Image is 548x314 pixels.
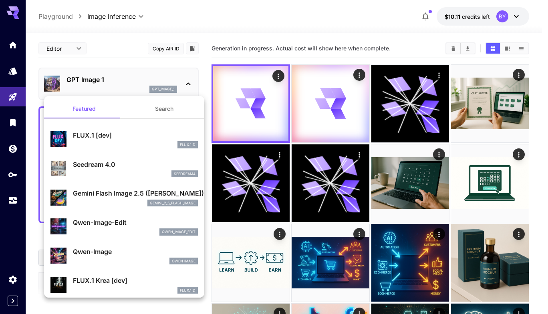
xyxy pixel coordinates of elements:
p: Seedream 4.0 [73,160,198,169]
iframe: Chat Widget [508,276,548,314]
div: Qwen-ImageQwen Image [50,244,198,268]
div: Gemini Flash Image 2.5 ([PERSON_NAME])gemini_2_5_flash_image [50,185,198,210]
div: FLUX.1 [dev]FLUX.1 D [50,127,198,152]
p: seedream4 [174,171,195,177]
div: Seedream 4.0seedream4 [50,156,198,181]
div: Qwen-Image-Editqwen_image_edit [50,214,198,239]
p: Qwen-Image-Edit [73,218,198,227]
p: FLUX.1 [dev] [73,130,198,140]
p: qwen_image_edit [162,229,195,235]
p: Qwen-Image [73,247,198,256]
p: FLUX.1 D [180,288,195,293]
button: Search [124,99,204,118]
p: FLUX.1 D [180,142,195,148]
p: Gemini Flash Image 2.5 ([PERSON_NAME]) [73,188,198,198]
p: FLUX.1 Krea [dev] [73,276,198,285]
div: FLUX.1 Krea [dev]FLUX.1 D [50,272,198,297]
p: gemini_2_5_flash_image [150,200,195,206]
p: Qwen Image [172,258,195,264]
button: Featured [44,99,124,118]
